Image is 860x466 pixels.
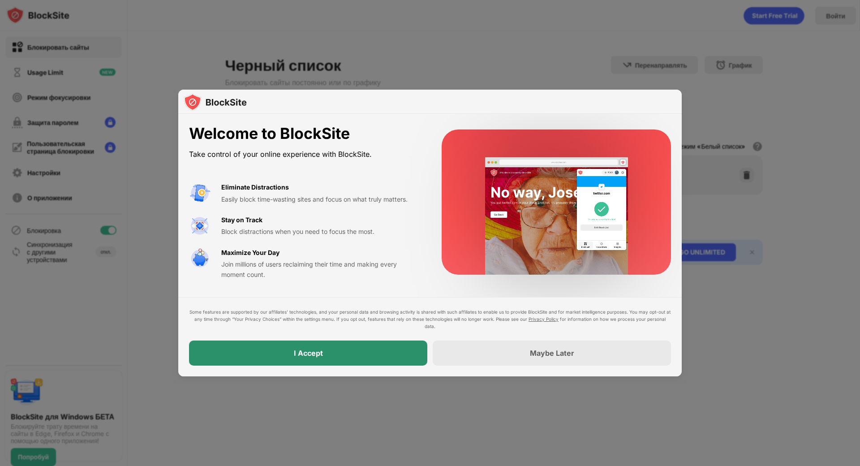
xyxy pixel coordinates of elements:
[529,316,559,322] a: Privacy Policy
[221,182,289,192] div: Eliminate Distractions
[221,259,420,280] div: Join millions of users reclaiming their time and making every moment count.
[189,308,671,330] div: Some features are supported by our affiliates’ technologies, and your personal data and browsing ...
[184,93,247,111] img: logo-blocksite.svg
[189,182,211,204] img: value-avoid-distractions.svg
[189,125,420,143] div: Welcome to BlockSite
[221,194,420,204] div: Easily block time-wasting sites and focus on what truly matters.
[221,248,279,258] div: Maximize Your Day
[189,215,211,237] img: value-focus.svg
[221,227,420,237] div: Block distractions when you need to focus the most.
[221,215,262,225] div: Stay on Track
[530,349,574,358] div: Maybe Later
[189,148,420,161] div: Take control of your online experience with BlockSite.
[294,349,323,358] div: I Accept
[189,248,211,269] img: value-safe-time.svg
